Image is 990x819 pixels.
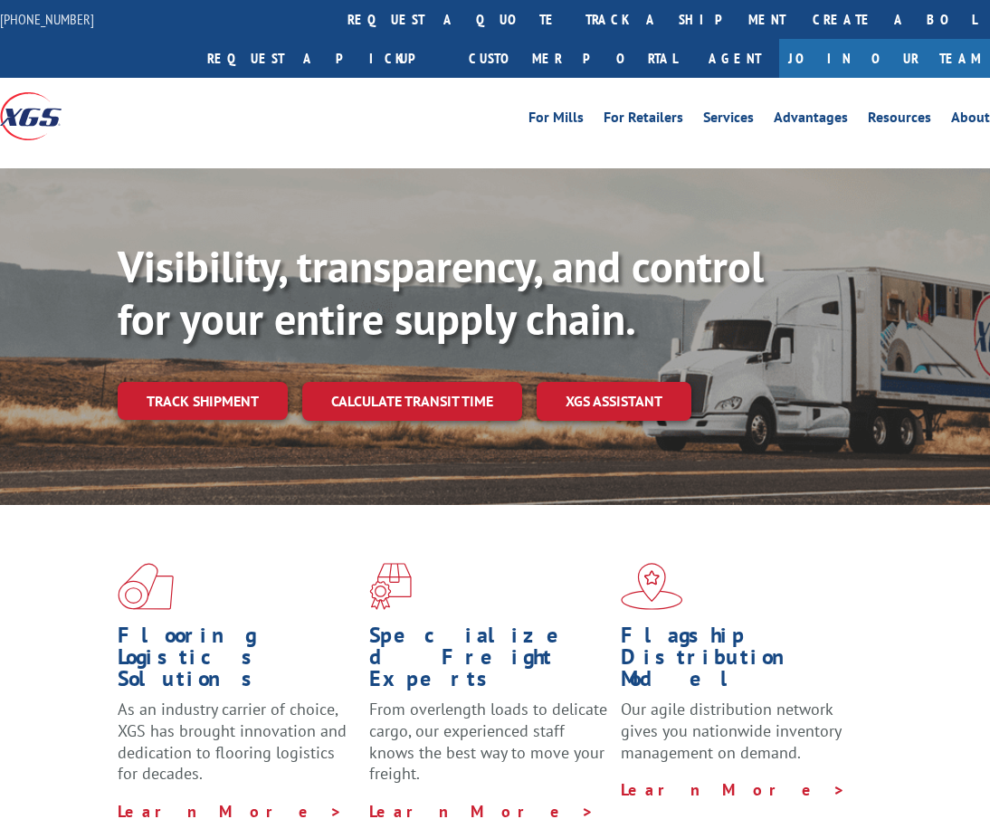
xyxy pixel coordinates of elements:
[302,382,522,421] a: Calculate transit time
[118,624,356,699] h1: Flooring Logistics Solutions
[369,563,412,610] img: xgs-icon-focused-on-flooring-red
[621,624,859,699] h1: Flagship Distribution Model
[868,110,931,130] a: Resources
[774,110,848,130] a: Advantages
[194,39,455,78] a: Request a pickup
[951,110,990,130] a: About
[528,110,584,130] a: For Mills
[118,563,174,610] img: xgs-icon-total-supply-chain-intelligence-red
[455,39,690,78] a: Customer Portal
[621,699,841,763] span: Our agile distribution network gives you nationwide inventory management on demand.
[369,624,607,699] h1: Specialized Freight Experts
[690,39,779,78] a: Agent
[118,238,764,347] b: Visibility, transparency, and control for your entire supply chain.
[369,699,607,801] p: From overlength loads to delicate cargo, our experienced staff knows the best way to move your fr...
[703,110,754,130] a: Services
[537,382,691,421] a: XGS ASSISTANT
[621,563,683,610] img: xgs-icon-flagship-distribution-model-red
[118,699,347,784] span: As an industry carrier of choice, XGS has brought innovation and dedication to flooring logistics...
[621,779,846,800] a: Learn More >
[604,110,683,130] a: For Retailers
[118,382,288,420] a: Track shipment
[779,39,990,78] a: Join Our Team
